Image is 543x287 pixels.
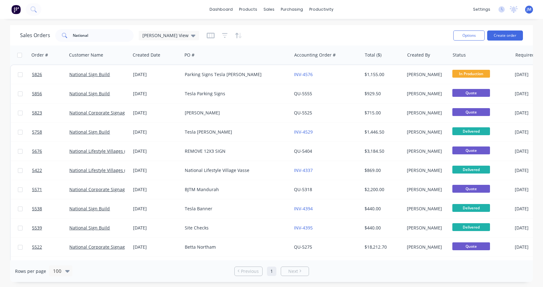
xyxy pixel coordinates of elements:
[294,186,312,192] a: QU-5318
[185,148,284,154] div: REMOVE 12X3 SIGN
[241,268,259,274] span: Previous
[32,218,69,237] a: 5539
[133,110,180,116] div: [DATE]
[288,268,298,274] span: Next
[294,167,313,173] a: INV-4337
[32,225,42,231] span: 5539
[32,244,42,250] span: 5522
[133,206,180,212] div: [DATE]
[133,91,180,97] div: [DATE]
[365,148,400,154] div: $3,184.50
[185,225,284,231] div: Site Checks
[185,167,284,174] div: National Lifestyle Village Vasse
[452,127,490,135] span: Delivered
[487,30,523,41] button: Create order
[365,91,400,97] div: $929.50
[133,186,180,193] div: [DATE]
[11,5,21,14] img: Factory
[235,268,262,274] a: Previous page
[260,5,278,14] div: sales
[407,167,445,174] div: [PERSON_NAME]
[281,268,309,274] a: Next page
[133,225,180,231] div: [DATE]
[365,167,400,174] div: $869.00
[133,148,180,154] div: [DATE]
[32,84,69,103] a: 5856
[407,206,445,212] div: [PERSON_NAME]
[32,148,42,154] span: 5676
[294,148,312,154] a: QU-5404
[69,225,110,231] a: National Sign Build
[69,167,241,173] a: National Lifestyle Villages (Trustee for the Serenitas Developments Trust c/ Vasse)
[232,267,311,276] ul: Pagination
[294,206,313,212] a: INV-4394
[32,238,69,257] a: 5522
[267,267,276,276] a: Page 1 is your current page
[32,206,42,212] span: 5538
[206,5,236,14] a: dashboard
[452,70,490,78] span: In Production
[69,52,103,58] div: Customer Name
[133,129,180,135] div: [DATE]
[365,129,400,135] div: $1,446.50
[185,129,284,135] div: Tesla [PERSON_NAME]
[185,110,284,116] div: [PERSON_NAME]
[184,52,194,58] div: PO #
[32,142,69,161] a: 5676
[470,5,493,14] div: settings
[294,91,312,97] a: QU-5555
[69,110,127,116] a: National Corporate Signage
[69,244,127,250] a: National Corporate Signage
[407,186,445,193] div: [PERSON_NAME]
[32,129,42,135] span: 5758
[69,91,110,97] a: National Sign Build
[32,167,42,174] span: 5422
[294,129,313,135] a: INV-4529
[452,185,490,193] span: Quote
[407,244,445,250] div: [PERSON_NAME]
[69,186,127,192] a: National Corporate Signage
[294,225,313,231] a: INV-4395
[365,206,400,212] div: $440.00
[69,129,110,135] a: National Sign Build
[185,91,284,97] div: Tesla Parking Signs
[407,129,445,135] div: [PERSON_NAME]
[185,244,284,250] div: Betta Northam
[133,52,160,58] div: Created Date
[407,225,445,231] div: [PERSON_NAME]
[32,110,42,116] span: 5823
[32,65,69,84] a: 5826
[69,148,241,154] a: National Lifestyle Villages (Trustee for the Serenitas Developments Trust c/ Vasse)
[452,223,490,231] span: Delivered
[31,52,48,58] div: Order #
[365,52,381,58] div: Total ($)
[15,268,46,274] span: Rows per page
[452,166,490,174] span: Delivered
[294,52,336,58] div: Accounting Order #
[306,5,337,14] div: productivity
[142,32,189,39] span: [PERSON_NAME] View
[453,52,466,58] div: Status
[365,186,400,193] div: $2,200.00
[452,242,490,250] span: Quote
[527,7,531,12] span: JM
[133,244,180,250] div: [DATE]
[32,257,69,276] a: 5431
[452,89,490,97] span: Quote
[32,123,69,141] a: 5758
[185,71,284,78] div: Parking Signs Tesla [PERSON_NAME]
[365,225,400,231] div: $440.00
[32,103,69,122] a: 5823
[452,204,490,212] span: Delivered
[73,29,134,42] input: Search...
[365,71,400,78] div: $1,155.00
[32,199,69,218] a: 5538
[32,161,69,180] a: 5422
[236,5,260,14] div: products
[294,244,312,250] a: QU-5275
[407,91,445,97] div: [PERSON_NAME]
[20,32,50,38] h1: Sales Orders
[278,5,306,14] div: purchasing
[365,110,400,116] div: $715.00
[133,71,180,78] div: [DATE]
